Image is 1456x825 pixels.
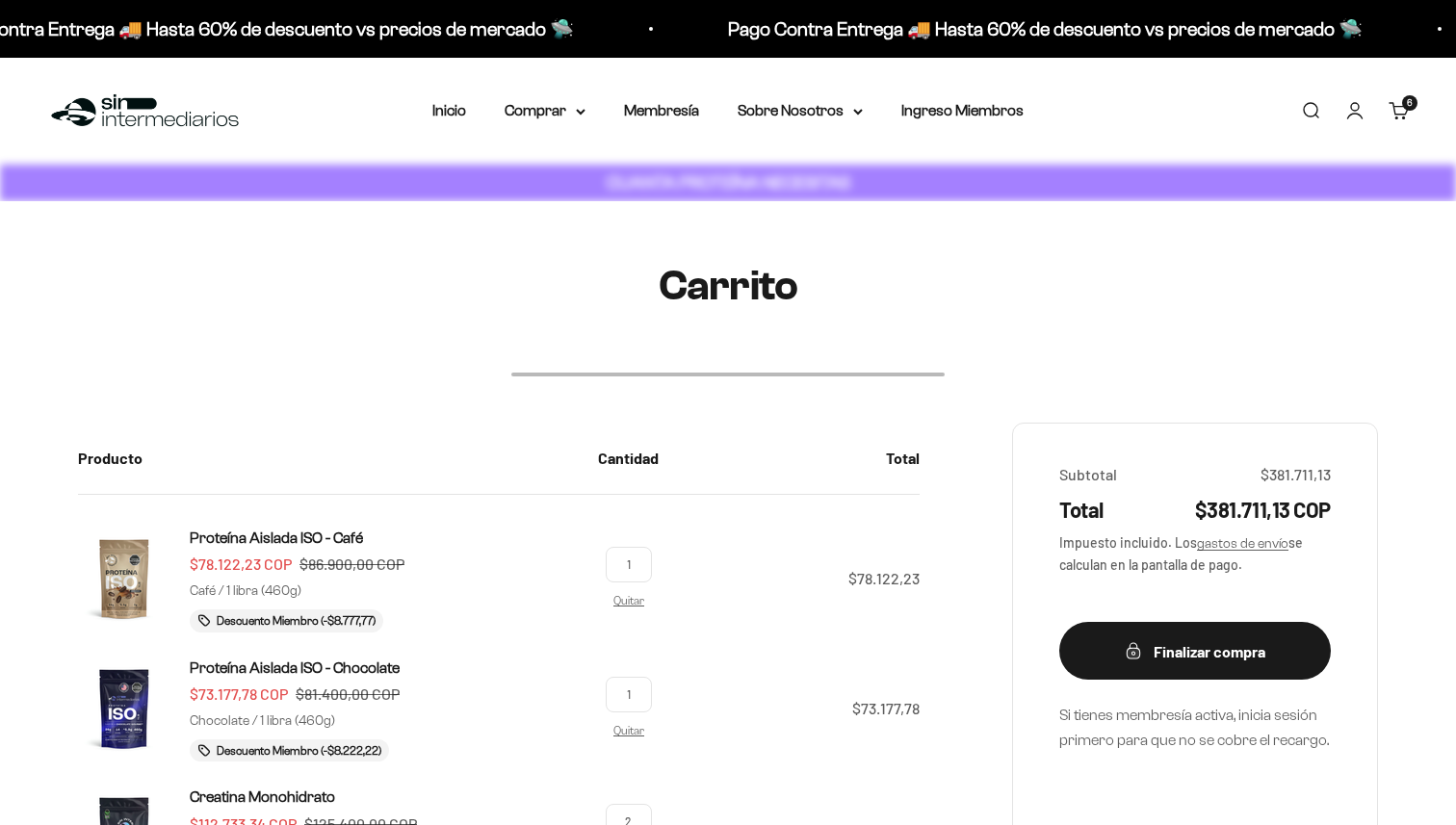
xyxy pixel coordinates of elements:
a: Ingreso Miembros [901,102,1024,118]
span: $381.711,13 COP [1195,495,1331,525]
span: Creatina Monohidrato [190,788,335,805]
img: Proteína Aislada ISO - Chocolate [78,662,170,755]
button: Finalizar compra [1059,622,1331,680]
a: Inicio [432,102,466,118]
span: Total [1059,495,1104,525]
img: Proteína Aislada ISO - Café [78,532,170,625]
a: Membresía [624,102,699,118]
summary: Sobre Nosotros [738,98,863,123]
p: Café / 1 libra (460g) [190,580,301,602]
th: Producto [78,423,583,494]
compare-at-price: $81.400,00 COP [296,682,400,707]
p: Pago Contra Entrega 🚚 Hasta 60% de descuento vs precios de mercado 🛸 [728,13,1363,44]
h1: Carrito [659,263,797,309]
span: Proteína Aislada ISO - Café [190,529,363,546]
span: Subtotal [1059,462,1117,487]
sale-price: $73.177,78 COP [190,682,288,707]
input: Cambiar cantidad [606,677,652,712]
a: Eliminar Proteína Aislada ISO - Café - Café / 1 libra (460g) [613,594,644,606]
summary: Comprar [505,98,585,123]
a: Proteína Aislada ISO - Café [190,526,404,551]
span: 6 [1407,99,1413,108]
th: Total [674,423,920,494]
li: Descuento Miembro (-$8.777,77) [190,609,383,632]
span: Impuesto incluido. Los se calculan en la pantalla de pago. [1059,532,1331,577]
span: Proteína Aislada ISO - Chocolate [190,659,400,676]
p: Chocolate / 1 libra (460g) [190,710,335,732]
compare-at-price: $86.900,00 COP [299,552,404,577]
a: Proteína Aislada ISO - Chocolate [190,656,400,681]
th: Cantidad [583,423,674,494]
sale-price: $78.122,23 COP [190,552,292,577]
strong: CUANTA PROTEÍNA NECESITAS [607,172,850,193]
td: $78.122,23 [674,494,920,655]
p: Si tienes membresía activa, inicia sesión primero para que no se cobre el recargo. [1059,703,1331,752]
a: gastos de envío [1197,536,1288,551]
a: Eliminar Proteína Aislada ISO - Chocolate - Chocolate / 1 libra (460g) [613,724,644,736]
div: Finalizar compra [1098,639,1292,664]
li: Descuento Miembro (-$8.222,22) [190,739,389,761]
input: Cambiar cantidad [606,547,652,582]
span: $381.711,13 [1261,462,1331,487]
td: $73.177,78 [674,656,920,786]
a: Creatina Monohidrato [190,785,417,810]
